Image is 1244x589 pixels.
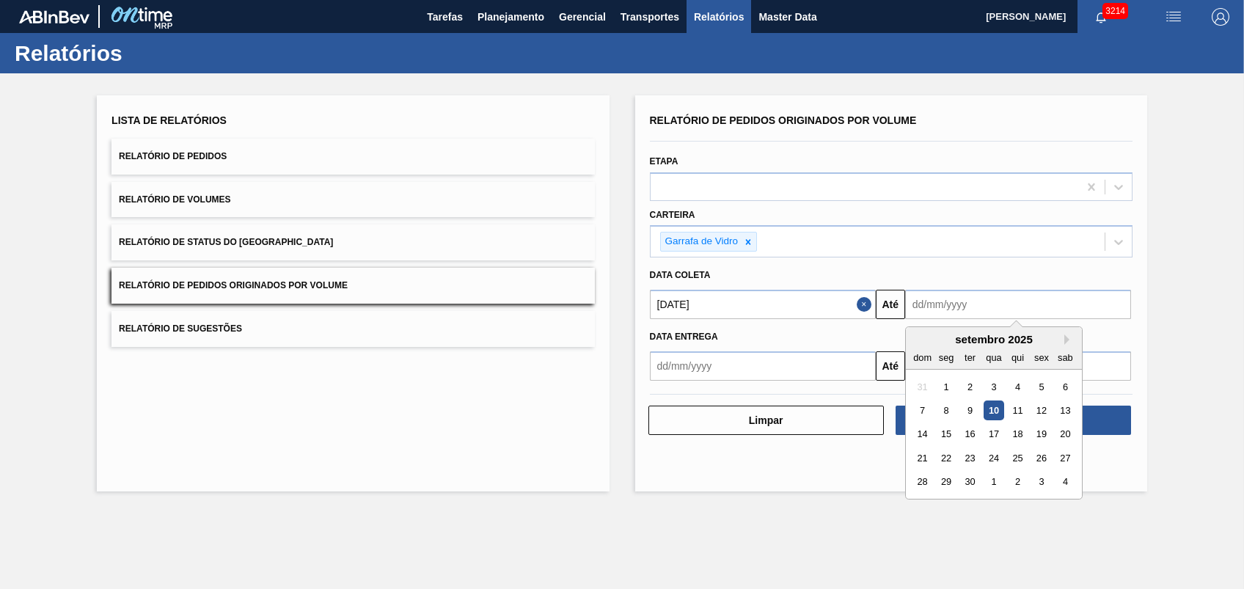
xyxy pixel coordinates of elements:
span: Planejamento [478,8,544,26]
button: Next Month [1064,334,1075,345]
span: Data coleta [650,270,711,280]
div: Choose segunda-feira, 8 de setembro de 2025 [936,400,956,420]
div: Choose sábado, 27 de setembro de 2025 [1055,448,1075,468]
div: Choose domingo, 28 de setembro de 2025 [912,472,932,492]
span: Gerencial [559,8,606,26]
div: Choose segunda-feira, 29 de setembro de 2025 [936,472,956,492]
div: Choose terça-feira, 2 de setembro de 2025 [960,377,980,397]
span: Relatórios [694,8,744,26]
div: Choose sexta-feira, 26 de setembro de 2025 [1031,448,1051,468]
div: Choose terça-feira, 23 de setembro de 2025 [960,448,980,468]
button: Relatório de Volumes [111,182,594,218]
input: dd/mm/yyyy [650,290,876,319]
div: Choose sábado, 4 de outubro de 2025 [1055,472,1075,492]
label: Etapa [650,156,678,167]
input: dd/mm/yyyy [905,290,1131,319]
div: setembro 2025 [906,333,1082,345]
button: Até [876,290,905,319]
div: Choose sábado, 13 de setembro de 2025 [1055,400,1075,420]
h1: Relatórios [15,45,275,62]
img: Logout [1212,8,1229,26]
span: Data entrega [650,332,718,342]
div: Not available domingo, 31 de agosto de 2025 [912,377,932,397]
span: Master Data [758,8,816,26]
div: Choose sexta-feira, 12 de setembro de 2025 [1031,400,1051,420]
div: dom [912,348,932,367]
div: Choose quarta-feira, 10 de setembro de 2025 [984,400,1003,420]
button: Relatório de Pedidos Originados por Volume [111,268,594,304]
div: Choose segunda-feira, 1 de setembro de 2025 [936,377,956,397]
div: Choose terça-feira, 30 de setembro de 2025 [960,472,980,492]
span: Transportes [621,8,679,26]
div: Choose quinta-feira, 11 de setembro de 2025 [1008,400,1028,420]
span: Relatório de Pedidos [119,151,227,161]
div: ter [960,348,980,367]
button: Relatório de Sugestões [111,311,594,347]
button: Close [857,290,876,319]
button: Download [896,406,1131,435]
div: Choose quarta-feira, 24 de setembro de 2025 [984,448,1003,468]
button: Até [876,351,905,381]
div: Choose domingo, 7 de setembro de 2025 [912,400,932,420]
div: Choose sexta-feira, 5 de setembro de 2025 [1031,377,1051,397]
div: Choose domingo, 21 de setembro de 2025 [912,448,932,468]
div: Choose segunda-feira, 15 de setembro de 2025 [936,425,956,445]
img: userActions [1165,8,1182,26]
div: Choose quinta-feira, 4 de setembro de 2025 [1008,377,1028,397]
div: Choose domingo, 14 de setembro de 2025 [912,425,932,445]
div: Choose quarta-feira, 1 de outubro de 2025 [984,472,1003,492]
div: Choose quinta-feira, 2 de outubro de 2025 [1008,472,1028,492]
div: Choose sábado, 20 de setembro de 2025 [1055,425,1075,445]
button: Relatório de Pedidos [111,139,594,175]
span: 3214 [1102,3,1128,19]
span: Relatório de Pedidos Originados por Volume [650,114,917,126]
div: month 2025-09 [910,375,1077,494]
div: Choose sexta-feira, 3 de outubro de 2025 [1031,472,1051,492]
span: Relatório de Status do [GEOGRAPHIC_DATA] [119,237,333,247]
input: dd/mm/yyyy [650,351,876,381]
button: Notificações [1077,7,1124,27]
div: Choose quarta-feira, 3 de setembro de 2025 [984,377,1003,397]
img: TNhmsLtSVTkK8tSr43FrP2fwEKptu5GPRR3wAAAABJRU5ErkJggg== [19,10,89,23]
span: Tarefas [427,8,463,26]
div: qui [1008,348,1028,367]
label: Carteira [650,210,695,220]
span: Relatório de Sugestões [119,323,242,334]
div: Choose terça-feira, 9 de setembro de 2025 [960,400,980,420]
span: Relatório de Pedidos Originados por Volume [119,280,348,290]
div: sab [1055,348,1075,367]
div: Choose terça-feira, 16 de setembro de 2025 [960,425,980,445]
div: sex [1031,348,1051,367]
div: qua [984,348,1003,367]
div: seg [936,348,956,367]
span: Lista de Relatórios [111,114,227,126]
button: Relatório de Status do [GEOGRAPHIC_DATA] [111,224,594,260]
div: Choose quarta-feira, 17 de setembro de 2025 [984,425,1003,445]
div: Choose sexta-feira, 19 de setembro de 2025 [1031,425,1051,445]
div: Choose quinta-feira, 25 de setembro de 2025 [1008,448,1028,468]
button: Limpar [648,406,884,435]
div: Choose quinta-feira, 18 de setembro de 2025 [1008,425,1028,445]
span: Relatório de Volumes [119,194,230,205]
div: Choose segunda-feira, 22 de setembro de 2025 [936,448,956,468]
div: Garrafa de Vidro [661,233,741,251]
div: Choose sábado, 6 de setembro de 2025 [1055,377,1075,397]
